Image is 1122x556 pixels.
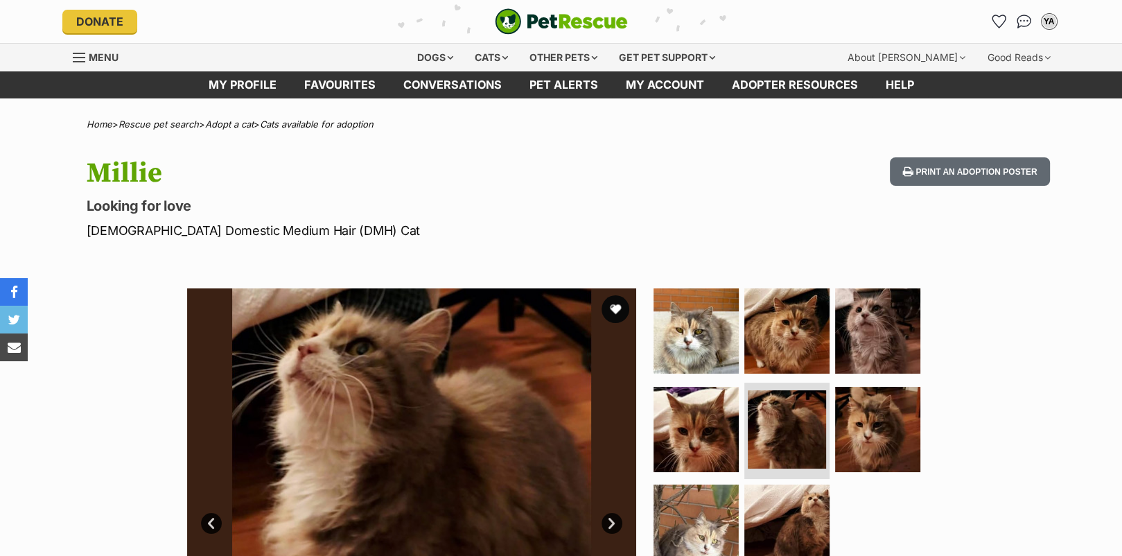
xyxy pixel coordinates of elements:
a: Rescue pet search [119,119,199,130]
a: Menu [73,44,128,69]
a: Prev [201,513,222,534]
img: Photo of Millie [835,387,920,472]
a: Donate [62,10,137,33]
button: favourite [602,295,629,323]
a: Favourites [988,10,1010,33]
img: Photo of Millie [654,387,739,472]
a: Adopter resources [718,71,872,98]
h1: Millie [87,157,673,189]
div: Get pet support [609,44,725,71]
div: Dogs [407,44,463,71]
img: logo-cat-932fe2b9b8326f06289b0f2fb663e598f794de774fb13d1741a6617ecf9a85b4.svg [495,8,628,35]
a: Adopt a cat [205,119,254,130]
img: chat-41dd97257d64d25036548639549fe6c8038ab92f7586957e7f3b1b290dea8141.svg [1017,15,1031,28]
a: PetRescue [495,8,628,35]
a: My profile [195,71,290,98]
img: Photo of Millie [748,390,826,469]
a: Cats available for adoption [260,119,374,130]
span: Menu [89,51,119,63]
a: My account [612,71,718,98]
div: Cats [465,44,518,71]
div: Other pets [520,44,607,71]
button: Print an adoption poster [890,157,1049,186]
a: Conversations [1013,10,1035,33]
a: Favourites [290,71,389,98]
ul: Account quick links [988,10,1060,33]
a: Next [602,513,622,534]
div: YA [1042,15,1056,28]
img: Photo of Millie [835,288,920,374]
button: My account [1038,10,1060,33]
a: Home [87,119,112,130]
img: Photo of Millie [744,288,830,374]
p: [DEMOGRAPHIC_DATA] Domestic Medium Hair (DMH) Cat [87,221,673,240]
div: About [PERSON_NAME] [838,44,975,71]
p: Looking for love [87,196,673,216]
img: Photo of Millie [654,288,739,374]
div: Good Reads [978,44,1060,71]
a: Pet alerts [516,71,612,98]
a: conversations [389,71,516,98]
div: > > > [52,119,1071,130]
a: Help [872,71,928,98]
